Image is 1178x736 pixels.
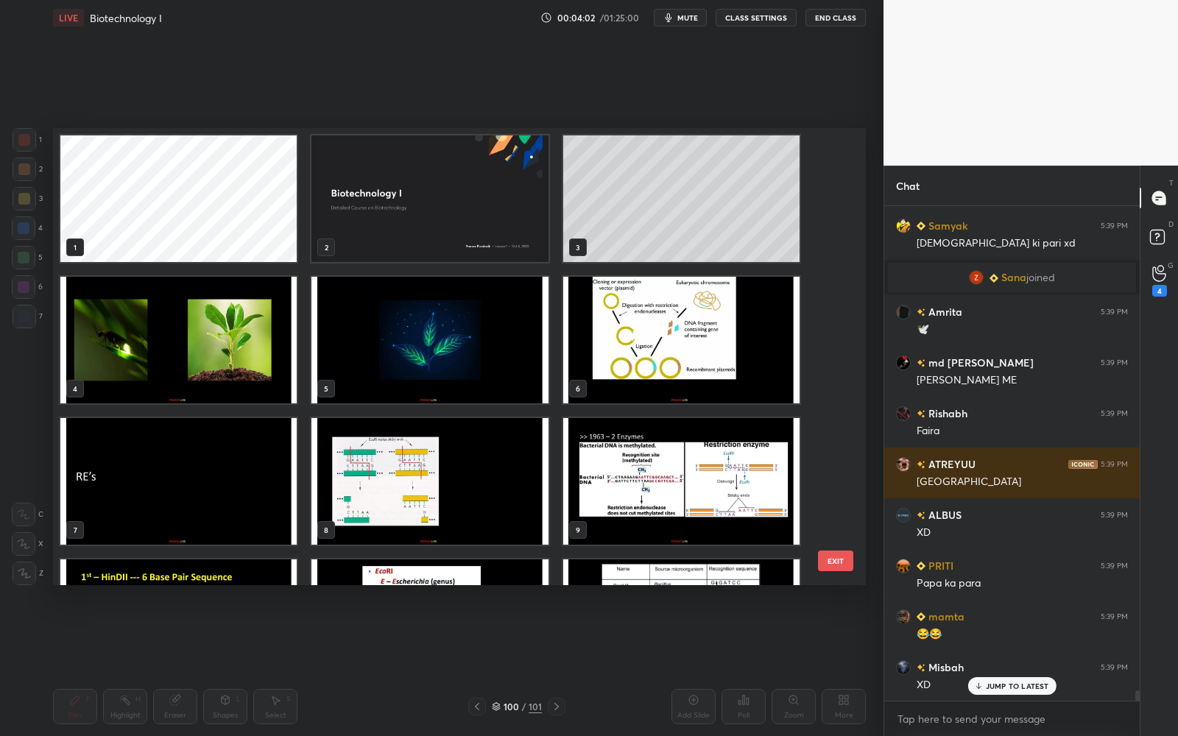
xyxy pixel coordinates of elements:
[12,532,43,556] div: X
[12,503,43,526] div: C
[925,456,976,472] h6: ATREYUU
[1101,409,1128,418] div: 5:39 PM
[917,475,1128,489] div: [GEOGRAPHIC_DATA]
[917,222,925,230] img: Learner_Badge_beginner_1_8b307cf2a0.svg
[925,659,964,675] h6: Misbah
[563,277,800,403] img: 1704999914X5TUCM.pdf
[917,373,1128,388] div: [PERSON_NAME] ME
[53,9,84,26] div: LIVE
[917,236,1128,251] div: [DEMOGRAPHIC_DATA] ki pari xd
[13,187,43,210] div: 3
[896,406,911,421] img: 57ac81583d0f43f2bbee697838b17e2f.jpg
[13,128,42,152] div: 1
[1001,272,1026,283] span: Sana
[917,359,925,367] img: no-rating-badge.077c3623.svg
[1101,460,1128,469] div: 5:39 PM
[917,461,925,469] img: no-rating-badge.077c3623.svg
[1101,308,1128,316] div: 5:39 PM
[60,418,297,545] img: 1704999914X5TUCM.pdf
[917,664,925,672] img: no-rating-badge.077c3623.svg
[917,410,925,418] img: no-rating-badge.077c3623.svg
[818,551,853,571] button: EXIT
[13,305,43,328] div: 7
[1101,222,1128,230] div: 5:39 PM
[60,277,297,403] img: 1704999914X5TUCM.pdf
[12,216,43,240] div: 4
[1068,460,1098,469] img: iconic-dark.1390631f.png
[925,355,1034,370] h6: md [PERSON_NAME]
[917,627,1128,642] div: 😂😂
[896,609,911,624] img: 78524a8561b04c09b984830e25e77ada.jpg
[969,270,984,285] img: 3
[925,304,962,319] h6: Amrita
[917,678,1128,693] div: XD
[90,11,162,25] h4: Biotechnology I
[311,559,548,686] img: 1704999914X5TUCM.pdf
[896,355,911,370] img: c7364fc8c3474f12954ad58cc4f1563b.jpg
[1026,272,1055,283] span: joined
[60,559,297,686] img: 1704999914X5TUCM.pdf
[53,128,840,585] div: grid
[884,206,1140,701] div: grid
[311,277,548,403] img: 1704999914X5TUCM.pdf
[925,558,953,573] h6: PRITI
[990,274,998,283] img: Learner_Badge_beginner_1_8b307cf2a0.svg
[917,308,925,316] img: no-rating-badge.077c3623.svg
[13,562,43,585] div: Z
[654,9,707,26] button: mute
[917,512,925,520] img: no-rating-badge.077c3623.svg
[521,702,526,711] div: /
[917,424,1128,439] div: Faira
[12,275,43,299] div: 6
[925,406,967,421] h6: Rishabh
[896,457,911,472] img: 8c1f3ff7328f4c6ca3c76fe8c0c829fb.jpg
[1101,358,1128,367] div: 5:39 PM
[311,418,548,545] img: 1704999914X5TUCM.pdf
[925,507,962,523] h6: ALBUS
[1101,663,1128,672] div: 5:39 PM
[917,562,925,570] img: Learner_Badge_beginner_1_8b307cf2a0.svg
[917,526,1128,540] div: XD
[563,418,800,545] img: 1704999914X5TUCM.pdf
[884,166,931,205] p: Chat
[925,218,967,233] h6: Samyak
[896,559,911,573] img: 6c2e1e81292642c294e04ef176a2d5f5.jpg
[1152,285,1167,297] div: 4
[1168,219,1174,230] p: D
[917,576,1128,591] div: Papa ka para
[1101,562,1128,570] div: 5:39 PM
[504,702,518,711] div: 100
[1169,177,1174,188] p: T
[13,158,43,181] div: 2
[896,219,911,233] img: 855ba011709b4f1d96004649fd625bac.jpg
[986,682,1049,690] p: JUMP TO LATEST
[896,508,911,523] img: 43baf424a36a48a0ab71551ed751f2b9.jpg
[311,135,548,262] img: 88f07c56-a2ab-11f0-b876-623faab6d5cb.jpg
[925,609,964,624] h6: mamta
[805,9,866,26] button: End Class
[896,305,911,319] img: 2cb808eab4f547b4b23004237b8fd6b2.jpg
[896,660,911,675] img: 2a13d7a7d6ed47a49f5f1c7b987cc39b.None
[716,9,797,26] button: CLASS SETTINGS
[1168,260,1174,271] p: G
[1101,511,1128,520] div: 5:39 PM
[529,700,542,713] div: 101
[563,559,800,686] img: 1704999914X5TUCM.pdf
[917,322,1128,337] div: 🕊️
[12,246,43,269] div: 5
[1101,612,1128,621] div: 5:39 PM
[677,13,698,23] span: mute
[917,612,925,621] img: Learner_Badge_beginner_1_8b307cf2a0.svg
